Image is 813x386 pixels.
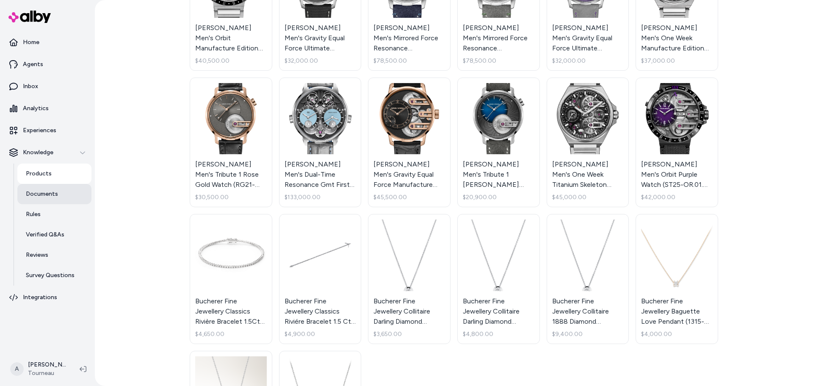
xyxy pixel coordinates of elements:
[636,78,718,208] a: Armin Strom Men's Orbit Purple Watch (ST25-OR.01.TX.M.N1) - Plated Pvd/Dlc Black - 43 mm diameter...
[636,214,718,344] a: Bucherer Fine Jewellery Baguette Love Pendant (1315-109-6) - TourneauBucherer Fine Jewellery Bagu...
[10,362,24,376] span: A
[26,169,52,178] p: Products
[23,293,57,302] p: Integrations
[17,184,91,204] a: Documents
[17,204,91,225] a: Rules
[17,225,91,245] a: Verified Q&As
[23,148,53,157] p: Knowledge
[26,251,48,259] p: Reviews
[23,104,49,113] p: Analytics
[26,210,41,219] p: Rules
[3,142,91,163] button: Knowledge
[17,265,91,286] a: Survey Questions
[457,214,540,344] a: Bucherer Fine Jewellery Collitaire Darling Diamond Pendant 0.6 Ct. (0875-961-3) - TourneauBuchere...
[26,230,64,239] p: Verified Q&As
[17,245,91,265] a: Reviews
[23,82,38,91] p: Inbox
[23,60,43,69] p: Agents
[547,214,629,344] a: Bucherer Fine Jewellery Collitaire 1888 Diamond Pendant 0.73 Ct. (0889-786-9) - TourneauBucherer ...
[457,78,540,208] a: Armin Strom Men's Tribute 1 Fumé Ocean Watch (ST23-TRI.05.CS.M.35.FC) - Stainless Steel - 38 mm d...
[8,11,51,23] img: alby Logo
[368,78,451,208] a: Armin Strom Men's Gravity Equal Force Manufacture Edition Rose Gold Watch (RG19-GEF.85.AL.M.35.FC...
[190,78,272,208] a: Armin Strom Men's Tribute 1 Rose Gold Watch (RG21-TRI.70AL.M.A1) - Rose/Red/Pink Gold - 38 mm dia...
[3,287,91,308] a: Integrations
[3,54,91,75] a: Agents
[28,369,66,378] span: Tourneau
[3,120,91,141] a: Experiences
[3,98,91,119] a: Analytics
[3,32,91,53] a: Home
[3,76,91,97] a: Inbox
[5,355,73,383] button: A[PERSON_NAME]Tourneau
[279,78,362,208] a: Armin Strom Men's Dual-Time Resonance Gmt First Edition Watch (WG23-DT.FE.M.AL.D2) - White Gold -...
[23,126,56,135] p: Experiences
[17,164,91,184] a: Products
[28,361,66,369] p: [PERSON_NAME]
[547,78,629,208] a: Armin Strom Men's One Week Titanium Skeleton Watch (TI25-OW.75.TI.M) - 41 mm diameter - Tourneau[...
[368,214,451,344] a: Bucherer Fine Jewellery Collitaire Darling Diamond Pendant 0.5 Ct. (0875-964-6) - TourneauBuchere...
[23,38,39,47] p: Home
[190,214,272,344] a: Bucherer Fine Jewellery Classics Rivière Bracelet 1.5Ct (1263-514-4) - TourneauBucherer Fine Jewe...
[26,190,58,198] p: Documents
[279,214,362,344] a: Bucherer Fine Jewellery Classics Riviére Bracelet 1.5 Ct. (1363-675-8) - TourneauBucherer Fine Je...
[26,271,75,280] p: Survey Questions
